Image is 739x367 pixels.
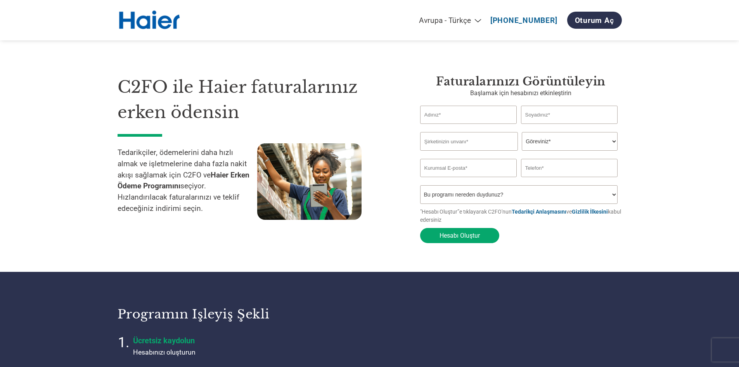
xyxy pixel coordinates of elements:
[572,209,608,215] a: Gizlilik İlkesini
[521,106,618,124] input: Soyadınız*
[420,132,518,151] input: Şirketinizin unvanı*
[420,106,517,124] input: Adınız*
[257,143,362,220] img: supply chain worker
[118,75,397,125] h1: C2FO ile Haier faturalarınız erken ödensin
[118,10,182,31] img: Haier
[118,147,257,214] p: Tedarikçiler, ödemelerini daha hızlı almak ve işletmelerine daha fazla nakit akışı sağlamak için ...
[420,159,517,177] input: Invalid Email format
[522,132,618,151] select: Title/Role
[521,125,618,129] div: Invalid last name or last name is too long
[490,16,557,25] a: ​[PHONE_NUMBER]
[512,209,566,215] a: Tedarikçi Anlaşmasını
[420,75,622,89] h3: Faturalarınızı görüntüleyin
[521,159,618,177] input: Telefon*
[420,208,622,224] p: "Hesabı Oluştur”e tıklayarak C2FO'nun ve kabul edersiniz
[420,151,618,156] div: Invalid company name or company name is too long
[420,89,622,98] p: Başlamak için hesabınızı etkinleştirin
[420,228,499,243] button: Hesabı Oluştur
[567,12,622,29] a: Oturum Aç
[133,336,327,345] h4: Ücretsiz kaydolun
[118,306,360,322] h3: Programın işleyiş şekli
[521,178,618,182] div: Inavlid Phone Number
[133,347,327,357] p: Hesabınızı oluşturun
[420,178,517,182] div: Inavlid Email Address
[420,125,517,129] div: Invalid first name or first name is too long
